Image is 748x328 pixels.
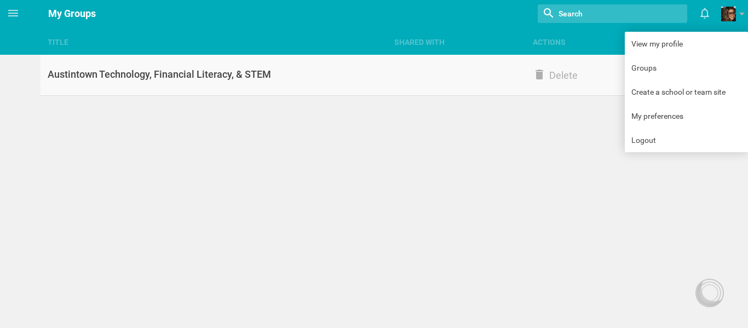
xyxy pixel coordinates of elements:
div: Title [41,37,387,48]
button: Delete [533,68,578,81]
a: Austintown Technology, Financial Literacy, & STEMDelete [41,55,733,96]
div: Austintown Technology, Financial Literacy, & STEM [41,68,387,81]
div: Actions [526,37,734,48]
input: Search [557,7,647,21]
div: Shared with [387,37,526,48]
